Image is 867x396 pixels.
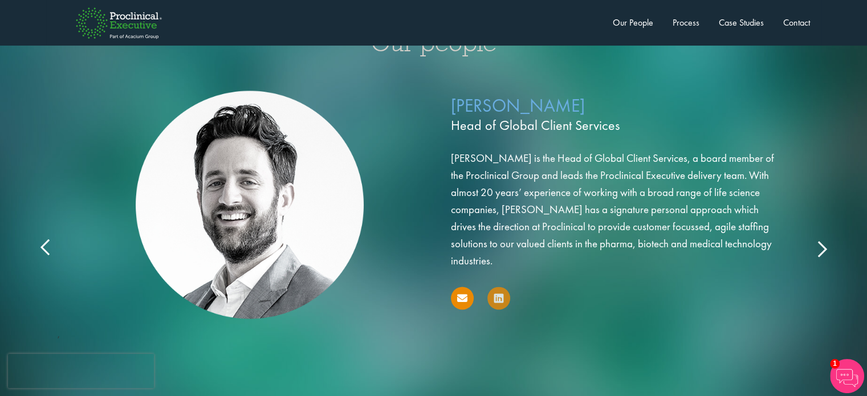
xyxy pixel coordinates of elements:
p: [PERSON_NAME] [451,93,784,138]
span: Head of Global Client Services [451,116,784,135]
a: Contact [783,17,810,28]
p: [PERSON_NAME] is the Head of Global Client Services, a board member of the Proclinical Group and ... [451,150,784,270]
span: 1 [830,359,840,369]
a: Case Studies [719,17,764,28]
img: Neil WInn [136,91,364,319]
a: Our People [613,17,653,28]
a: Process [673,17,699,28]
img: Chatbot [830,359,864,393]
div: , [35,72,833,375]
iframe: reCAPTCHA [8,354,154,388]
